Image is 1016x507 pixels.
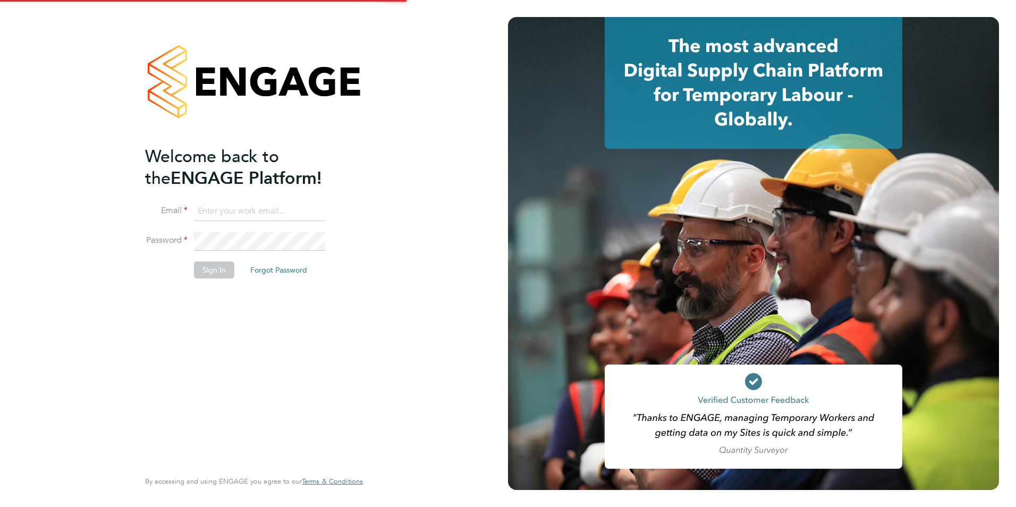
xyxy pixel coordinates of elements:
label: Password [145,235,188,246]
button: Sign In [194,261,234,278]
label: Email [145,205,188,216]
button: Forgot Password [242,261,316,278]
h2: ENGAGE Platform! [145,146,352,189]
span: By accessing and using ENGAGE you agree to our [145,477,363,486]
input: Enter your work email... [194,202,325,221]
a: Terms & Conditions [302,477,363,486]
span: Welcome back to the [145,146,279,189]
